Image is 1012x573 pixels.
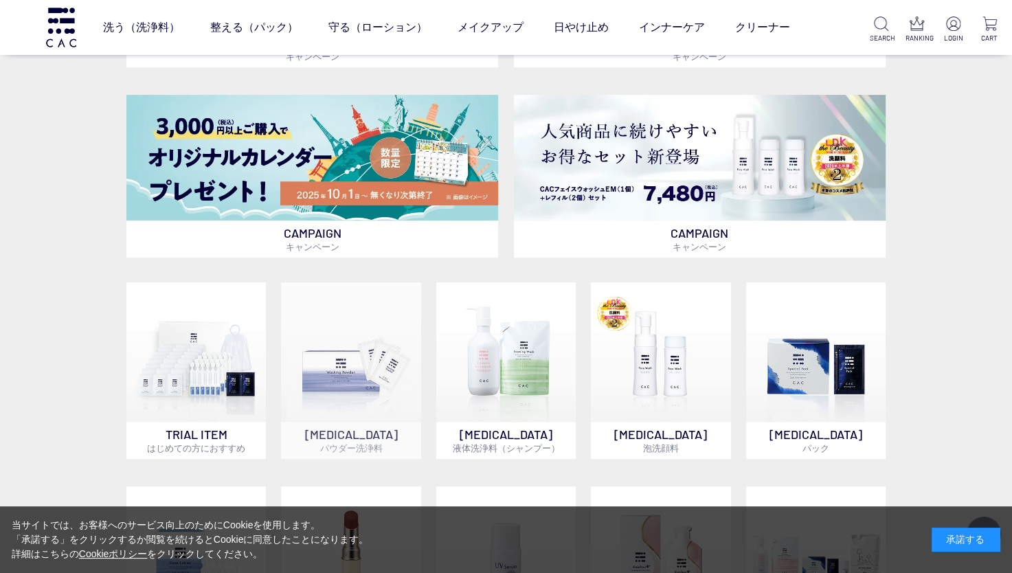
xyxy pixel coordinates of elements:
[735,8,790,47] a: クリーナー
[591,422,730,459] p: [MEDICAL_DATA]
[870,16,893,43] a: SEARCH
[458,8,524,47] a: メイクアップ
[906,16,929,43] a: RANKING
[643,442,679,453] span: 泡洗顔料
[286,241,339,252] span: キャンペーン
[746,422,886,459] p: [MEDICAL_DATA]
[281,422,420,459] p: [MEDICAL_DATA]
[942,33,965,43] p: LOGIN
[978,16,1001,43] a: CART
[44,8,78,47] img: logo
[210,8,298,47] a: 整える（パック）
[802,442,829,453] span: パック
[320,442,383,453] span: パウダー洗浄料
[906,33,929,43] p: RANKING
[942,16,965,43] a: LOGIN
[126,95,498,221] img: カレンダープレゼント
[932,528,1000,552] div: 承諾する
[978,33,1001,43] p: CART
[514,95,886,258] a: フェイスウォッシュ＋レフィル2個セット フェイスウォッシュ＋レフィル2個セット CAMPAIGNキャンペーン
[281,282,420,459] a: [MEDICAL_DATA]パウダー洗浄料
[328,8,427,47] a: 守る（ローション）
[673,241,726,252] span: キャンペーン
[126,95,498,258] a: カレンダープレゼント カレンダープレゼント CAMPAIGNキャンペーン
[514,221,886,258] p: CAMPAIGN
[436,282,576,459] a: [MEDICAL_DATA]液体洗浄料（シャンプー）
[103,8,180,47] a: 洗う（洗浄料）
[639,8,705,47] a: インナーケア
[554,8,609,47] a: 日やけ止め
[126,221,498,258] p: CAMPAIGN
[12,518,369,561] div: 当サイトでは、お客様へのサービス向上のためにCookieを使用します。 「承諾する」をクリックするか閲覧を続けるとCookieに同意したことになります。 詳細はこちらの をクリックしてください。
[514,95,886,221] img: フェイスウォッシュ＋レフィル2個セット
[126,282,266,459] a: トライアルセット TRIAL ITEMはじめての方におすすめ
[126,282,266,422] img: トライアルセット
[147,442,245,453] span: はじめての方におすすめ
[452,442,559,453] span: 液体洗浄料（シャンプー）
[591,282,730,459] a: 泡洗顔料 [MEDICAL_DATA]泡洗顔料
[746,282,886,459] a: [MEDICAL_DATA]パック
[591,282,730,422] img: 泡洗顔料
[79,548,148,559] a: Cookieポリシー
[870,33,893,43] p: SEARCH
[126,422,266,459] p: TRIAL ITEM
[436,422,576,459] p: [MEDICAL_DATA]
